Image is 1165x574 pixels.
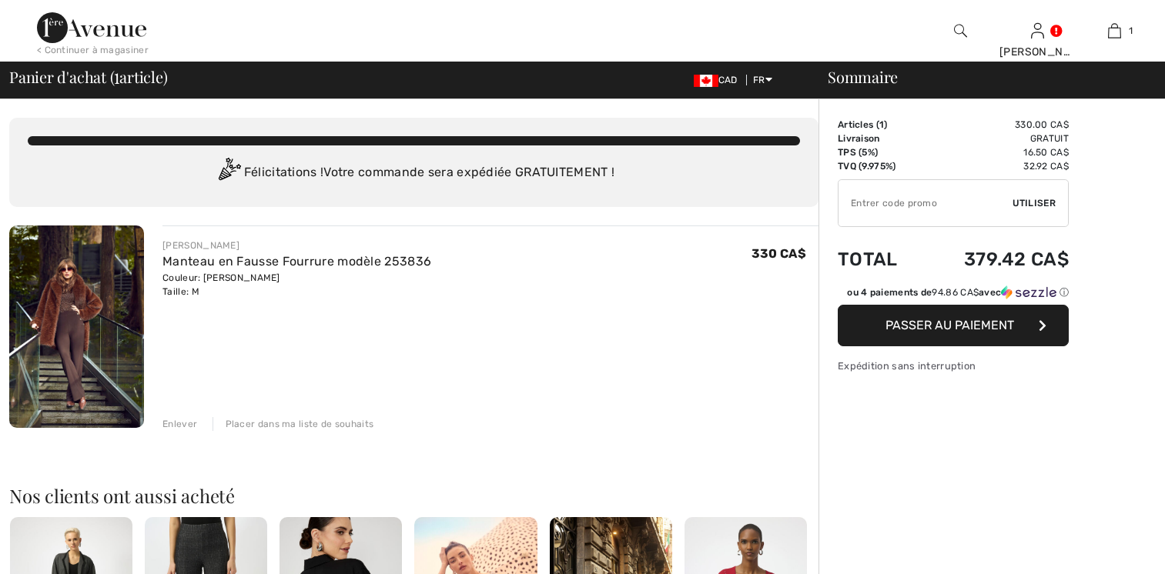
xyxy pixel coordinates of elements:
button: Passer au paiement [838,305,1069,346]
a: Se connecter [1031,23,1044,38]
span: 94.86 CA$ [932,287,979,298]
span: 1 [114,65,119,85]
img: Congratulation2.svg [213,158,244,189]
span: CAD [694,75,744,85]
h2: Nos clients ont aussi acheté [9,486,819,505]
span: 330 CA$ [752,246,806,261]
a: Manteau en Fausse Fourrure modèle 253836 [162,254,431,269]
div: Placer dans ma liste de souhaits [213,417,374,431]
td: TVQ (9.975%) [838,159,922,173]
img: Sezzle [1001,285,1056,299]
td: Articles ( ) [838,118,922,132]
td: TPS (5%) [838,145,922,159]
div: Félicitations ! Votre commande sera expédiée GRATUITEMENT ! [28,158,800,189]
div: [PERSON_NAME] [999,44,1075,60]
input: Code promo [839,180,1013,226]
span: 1 [879,119,884,130]
div: ou 4 paiements de avec [847,285,1069,299]
img: Canadian Dollar [694,75,718,87]
span: Panier d'achat ( article) [9,69,168,85]
td: 379.42 CA$ [922,233,1069,285]
div: Enlever [162,417,197,431]
td: 32.92 CA$ [922,159,1069,173]
div: Couleur: [PERSON_NAME] Taille: M [162,271,431,299]
img: Mes infos [1031,22,1044,40]
div: Sommaire [809,69,1156,85]
span: Utiliser [1013,196,1056,210]
span: Passer au paiement [885,318,1014,332]
span: FR [753,75,772,85]
img: recherche [954,22,967,40]
td: 16.50 CA$ [922,145,1069,159]
img: Manteau en Fausse Fourrure modèle 253836 [9,225,144,428]
img: Mon panier [1108,22,1121,40]
div: < Continuer à magasiner [37,43,149,57]
span: 1 [1129,24,1133,38]
img: 1ère Avenue [37,12,146,43]
td: Livraison [838,132,922,145]
td: Gratuit [922,132,1069,145]
td: 330.00 CA$ [922,118,1069,132]
a: 1 [1076,22,1152,40]
div: [PERSON_NAME] [162,239,431,252]
td: Total [838,233,922,285]
div: Expédition sans interruption [838,359,1069,373]
div: ou 4 paiements de94.86 CA$avecSezzle Cliquez pour en savoir plus sur Sezzle [838,285,1069,305]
